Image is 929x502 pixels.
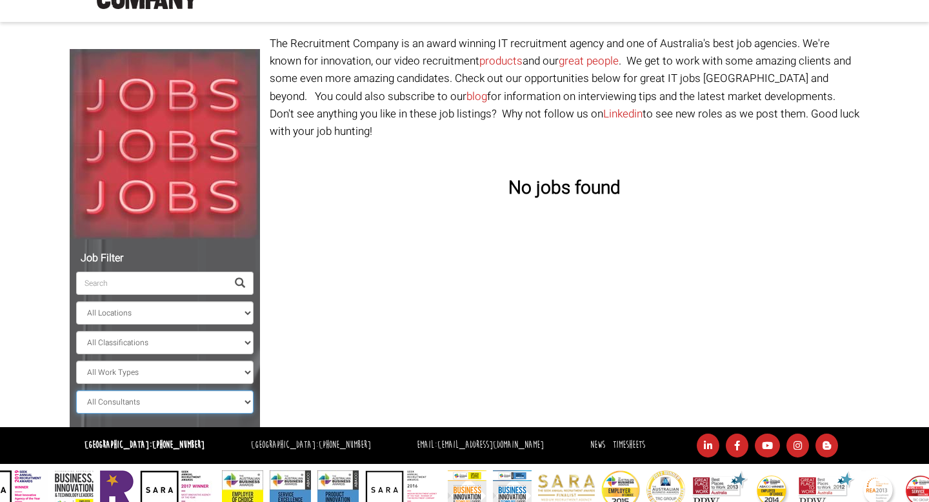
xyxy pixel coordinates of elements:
[85,439,205,451] strong: [GEOGRAPHIC_DATA]:
[70,49,260,239] img: Jobs, Jobs, Jobs
[152,439,205,451] a: [PHONE_NUMBER]
[437,439,544,451] a: [EMAIL_ADDRESS][DOMAIN_NAME]
[270,179,860,199] h3: No jobs found
[613,439,645,451] a: Timesheets
[248,436,374,455] li: [GEOGRAPHIC_DATA]:
[319,439,371,451] a: [PHONE_NUMBER]
[270,35,860,140] p: The Recruitment Company is an award winning IT recruitment agency and one of Australia's best job...
[590,439,605,451] a: News
[479,53,523,69] a: products
[466,88,487,105] a: blog
[603,106,643,122] a: Linkedin
[414,436,547,455] li: Email:
[76,272,227,295] input: Search
[76,253,254,265] h5: Job Filter
[559,53,619,69] a: great people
